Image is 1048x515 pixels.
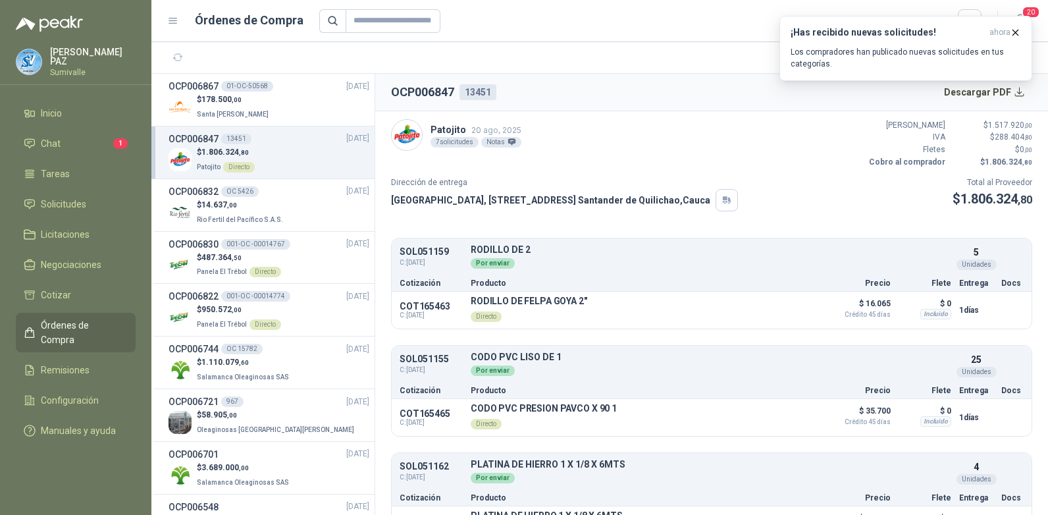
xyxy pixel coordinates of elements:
[825,296,891,318] p: $ 16.065
[953,189,1032,209] p: $
[197,356,292,369] p: $
[169,342,369,383] a: OCP006744OC 15782[DATE] Company Logo$1.110.079,60Salamanca Oleaginosas SAS
[232,306,242,313] span: ,00
[899,403,951,419] p: $ 0
[959,410,993,425] p: 1 días
[197,321,247,328] span: Panela El Trébol
[169,447,369,489] a: OCP006701[DATE] Company Logo$3.689.000,00Salamanca Oleaginosas SAS
[391,83,454,101] h2: OCP006847
[201,95,242,104] span: 178.500
[16,313,136,352] a: Órdenes de Compra
[471,403,617,414] p: CODO PVC PRESION PAVCO X 90 1
[16,252,136,277] a: Negociaciones
[471,419,502,429] div: Directo
[16,222,136,247] a: Licitaciones
[974,245,979,259] p: 5
[16,418,136,443] a: Manuales y ayuda
[16,161,136,186] a: Tareas
[169,289,369,331] a: OCP006822001-OC -00014774[DATE] Company Logo$950.572,00Panela El TrébolDirecto
[471,352,951,362] p: CODO PVC LISO DE 1
[899,279,951,287] p: Flete
[197,462,292,474] p: $
[201,305,242,314] span: 950.572
[995,132,1032,142] span: 288.404
[1018,194,1032,206] span: ,80
[197,252,281,264] p: $
[201,358,249,367] span: 1.110.079
[169,464,192,487] img: Company Logo
[346,290,369,303] span: [DATE]
[471,296,587,306] p: RODILLO DE FELPA GOYA 2"
[239,149,249,156] span: ,80
[400,419,463,427] span: C: [DATE]
[41,257,101,272] span: Negociaciones
[471,258,515,269] div: Por enviar
[953,176,1032,189] p: Total al Proveedor
[825,494,891,502] p: Precio
[956,474,997,485] div: Unidades
[41,393,99,408] span: Configuración
[392,120,422,150] img: Company Logo
[223,162,255,173] div: Directo
[169,132,369,173] a: OCP00684713451[DATE] Company Logo$1.806.324,80PatojitoDirecto
[1024,134,1032,141] span: ,80
[169,394,369,436] a: OCP006721967[DATE] Company Logo$58.905,00Oleaginosas [GEOGRAPHIC_DATA][PERSON_NAME]
[866,144,945,156] p: Fletes
[169,289,219,304] h3: OCP006822
[471,125,521,135] span: 20 ago, 2025
[16,192,136,217] a: Solicitudes
[956,259,997,270] div: Unidades
[201,463,249,472] span: 3.689.000
[471,473,515,483] div: Por enviar
[1009,9,1032,33] button: 20
[169,500,219,514] h3: OCP006548
[41,167,70,181] span: Tareas
[221,239,290,250] div: 001-OC -00014767
[825,387,891,394] p: Precio
[400,279,463,287] p: Cotización
[971,352,982,367] p: 25
[960,191,1032,207] span: 1.806.324
[471,312,502,322] div: Directo
[346,80,369,93] span: [DATE]
[50,47,136,66] p: [PERSON_NAME] PAZ
[1001,279,1024,287] p: Docs
[169,411,192,434] img: Company Logo
[197,426,354,433] span: Oleaginosas [GEOGRAPHIC_DATA][PERSON_NAME]
[169,148,192,171] img: Company Logo
[346,501,369,513] span: [DATE]
[201,253,242,262] span: 487.364
[471,366,515,376] div: Por enviar
[825,419,891,425] span: Crédito 45 días
[1001,387,1024,394] p: Docs
[791,27,984,38] h3: ¡Has recibido nuevas solicitudes!
[41,136,61,151] span: Chat
[937,79,1033,105] button: Descargar PDF
[866,131,945,144] p: IVA
[197,199,286,211] p: $
[41,106,62,121] span: Inicio
[825,403,891,425] p: $ 35.700
[346,238,369,250] span: [DATE]
[169,184,219,199] h3: OCP006832
[1022,6,1040,18] span: 20
[249,319,281,330] div: Directo
[953,156,1032,169] p: $
[50,68,136,76] p: Sumivalle
[197,479,289,486] span: Salamanca Oleaginosas SAS
[866,119,945,132] p: [PERSON_NAME]
[866,156,945,169] p: Cobro al comprador
[169,184,369,226] a: OCP006832OC 5426[DATE] Company Logo$14.637,00Rio Fertil del Pacífico S.A.S.
[400,472,463,483] span: C: [DATE]
[201,410,237,420] span: 58.905
[471,387,817,394] p: Producto
[169,394,219,409] h3: OCP006721
[221,344,263,354] div: OC 15782
[201,148,249,157] span: 1.806.324
[400,312,463,319] span: C: [DATE]
[346,185,369,198] span: [DATE]
[989,27,1010,38] span: ahora
[825,312,891,318] span: Crédito 45 días
[959,302,993,318] p: 1 días
[201,200,237,209] span: 14.637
